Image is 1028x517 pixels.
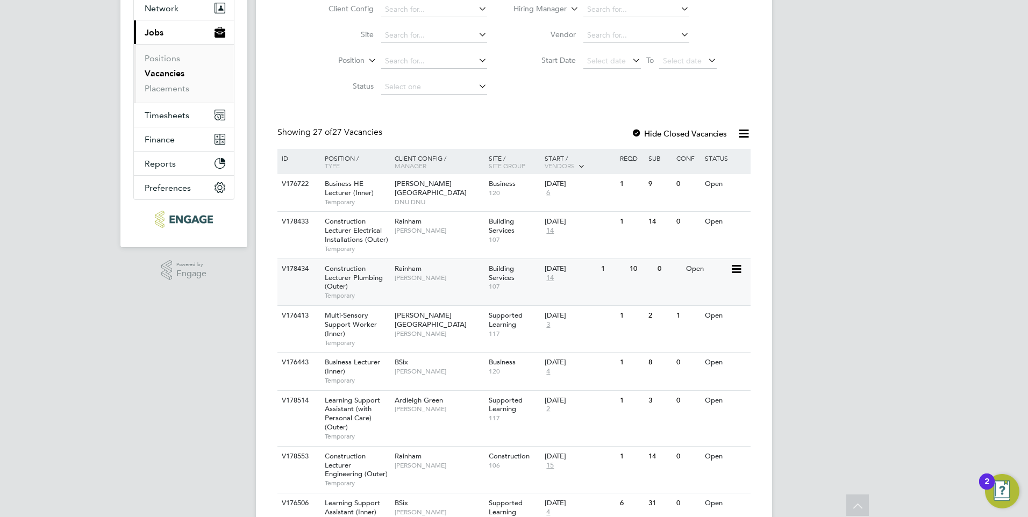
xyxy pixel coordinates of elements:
[545,405,552,414] span: 2
[395,461,483,470] span: [PERSON_NAME]
[325,198,389,206] span: Temporary
[489,189,540,197] span: 120
[489,329,540,338] span: 117
[655,259,683,279] div: 0
[617,174,645,194] div: 1
[646,447,674,466] div: 14
[325,396,380,432] span: Learning Support Assistant (with Personal Care) (Outer)
[514,30,576,39] label: Vendor
[545,461,555,470] span: 15
[279,493,317,513] div: V176506
[134,152,234,175] button: Reports
[325,339,389,347] span: Temporary
[392,149,486,175] div: Client Config /
[277,127,384,138] div: Showing
[134,44,234,103] div: Jobs
[617,212,645,232] div: 1
[325,179,374,197] span: Business HE Lecturer (Inner)
[325,479,389,487] span: Temporary
[617,353,645,372] div: 1
[395,329,483,338] span: [PERSON_NAME]
[598,259,626,279] div: 1
[702,174,749,194] div: Open
[145,27,163,38] span: Jobs
[395,357,408,367] span: BSix
[161,260,207,281] a: Powered byEngage
[542,149,617,176] div: Start /
[702,447,749,466] div: Open
[133,211,234,228] a: Go to home page
[395,226,483,235] span: [PERSON_NAME]
[145,134,175,145] span: Finance
[674,353,702,372] div: 0
[395,217,422,226] span: Rainham
[545,189,552,198] span: 6
[325,498,380,516] span: Learning Support Assistant (Inner)
[702,493,749,513] div: Open
[134,20,234,44] button: Jobs
[674,149,702,167] div: Conf
[646,306,674,326] div: 2
[279,149,317,167] div: ID
[145,159,176,169] span: Reports
[617,391,645,411] div: 1
[145,53,180,63] a: Positions
[145,83,189,94] a: Placements
[395,498,408,507] span: BSix
[583,2,689,17] input: Search for...
[489,161,525,170] span: Site Group
[279,212,317,232] div: V178433
[312,30,374,39] label: Site
[279,174,317,194] div: V176722
[279,391,317,411] div: V178514
[145,110,189,120] span: Timesheets
[489,461,540,470] span: 106
[489,179,516,188] span: Business
[985,474,1019,508] button: Open Resource Center, 2 new notifications
[545,179,615,189] div: [DATE]
[631,128,727,139] label: Hide Closed Vacancies
[489,414,540,422] span: 117
[545,396,615,405] div: [DATE]
[489,396,523,414] span: Supported Learning
[663,56,702,66] span: Select date
[674,493,702,513] div: 0
[325,311,377,338] span: Multi-Sensory Support Worker (Inner)
[313,127,382,138] span: 27 Vacancies
[646,212,674,232] div: 14
[313,127,332,138] span: 27 of
[312,4,374,13] label: Client Config
[617,447,645,466] div: 1
[489,451,530,461] span: Construction
[395,179,467,197] span: [PERSON_NAME][GEOGRAPHIC_DATA]
[489,498,523,516] span: Supported Learning
[545,367,552,376] span: 4
[395,405,483,413] span: [PERSON_NAME]
[489,367,540,376] span: 120
[155,211,212,228] img: ncclondon-logo-retina.png
[176,269,206,278] span: Engage
[325,264,383,291] span: Construction Lecturer Plumbing (Outer)
[303,55,365,66] label: Position
[702,149,749,167] div: Status
[702,391,749,411] div: Open
[489,235,540,244] span: 107
[617,306,645,326] div: 1
[646,493,674,513] div: 31
[545,217,615,226] div: [DATE]
[381,2,487,17] input: Search for...
[279,259,317,279] div: V178434
[489,311,523,329] span: Supported Learning
[395,367,483,376] span: [PERSON_NAME]
[395,396,443,405] span: Ardleigh Green
[325,245,389,253] span: Temporary
[643,53,657,67] span: To
[545,226,555,235] span: 14
[145,3,179,13] span: Network
[545,358,615,367] div: [DATE]
[545,274,555,283] span: 14
[545,508,552,517] span: 4
[395,311,467,329] span: [PERSON_NAME][GEOGRAPHIC_DATA]
[545,161,575,170] span: Vendors
[279,447,317,466] div: V178553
